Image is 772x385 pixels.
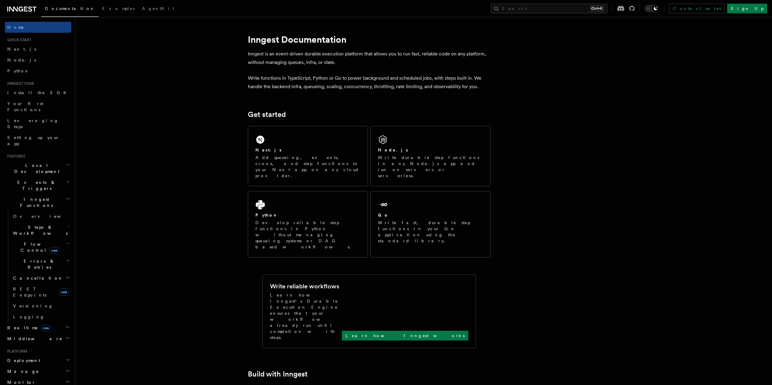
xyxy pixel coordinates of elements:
[11,300,71,311] a: Versioning
[7,118,59,129] span: Leveraging Steps
[645,5,659,12] button: Toggle dark mode
[45,6,95,11] span: Documentation
[5,154,25,159] span: Features
[669,4,725,13] a: Contact sales
[378,220,483,244] p: Write fast, durable step functions in your Go application using the standard library.
[41,325,51,331] span: new
[248,191,368,257] a: PythonDevelop reliable step functions in Python without managing queueing systems or DAG based wo...
[248,110,286,119] a: Get started
[5,325,51,331] span: Realtime
[5,177,71,194] button: Events & Triggers
[370,126,491,186] a: Node.jsWrite durable step functions in any Node.js app and run on servers or serverless.
[5,357,40,363] span: Deployment
[248,126,368,186] a: Next.jsAdd queueing, events, crons, and step functions to your Next app on any cloud provider.
[11,222,71,239] button: Steps & Workflows
[11,241,67,253] span: Flow Control
[11,275,63,281] span: Cancellation
[5,366,71,377] button: Manage
[5,22,71,33] a: Home
[255,212,278,218] h2: Python
[11,273,71,284] button: Cancellation
[7,101,43,112] span: Your first Functions
[11,211,71,222] a: Overview
[7,135,59,146] span: Setting up your app
[5,98,71,115] a: Your first Functions
[5,194,71,211] button: Inngest Functions
[342,331,468,340] a: Learn how Inngest works
[13,287,46,297] span: REST Endpoints
[255,220,360,250] p: Develop reliable step functions in Python without managing queueing systems or DAG based workflows.
[378,212,389,218] h2: Go
[370,191,491,257] a: GoWrite fast, durable step functions in your Go application using the standard library.
[99,2,138,16] a: Examples
[11,258,66,270] span: Errors & Retries
[5,355,71,366] button: Deployment
[5,65,71,76] a: Python
[491,4,607,13] button: Search...Ctrl+K
[5,44,71,55] a: Next.js
[5,160,71,177] button: Local Development
[5,368,39,374] span: Manage
[5,87,71,98] a: Install the SDK
[138,2,178,16] a: AgentKit
[102,6,135,11] span: Examples
[378,154,483,179] p: Write durable step functions in any Node.js app and run on servers or serverless.
[248,370,308,378] a: Build with Inngest
[5,179,66,191] span: Events & Triggers
[270,282,339,290] h2: Write reliable workflows
[7,90,70,95] span: Install the SDK
[5,38,31,42] span: Quick start
[13,214,76,219] span: Overview
[11,224,68,236] span: Steps & Workflows
[7,58,36,62] span: Node.js
[5,81,34,86] span: Inngest tour
[5,333,71,344] button: Middleware
[248,50,491,67] p: Inngest is an event-driven durable execution platform that allows you to run fast, reliable code ...
[41,2,99,17] a: Documentation
[5,132,71,149] a: Setting up your app
[248,74,491,91] p: Write functions in TypeScript, Python or Go to power background and scheduled jobs, with steps bu...
[5,115,71,132] a: Leveraging Steps
[378,147,408,153] h2: Node.js
[5,211,71,322] div: Inngest Functions
[11,256,71,273] button: Errors & Retries
[5,55,71,65] a: Node.js
[7,68,29,73] span: Python
[5,336,62,342] span: Middleware
[11,311,71,322] a: Logging
[49,247,59,254] span: new
[142,6,174,11] span: AgentKit
[5,162,66,174] span: Local Development
[59,288,69,296] span: new
[13,304,53,308] span: Versioning
[11,239,71,256] button: Flow Controlnew
[248,34,491,45] h1: Inngest Documentation
[7,24,24,30] span: Home
[346,333,465,339] p: Learn how Inngest works
[727,4,767,13] a: Sign Up
[5,322,71,333] button: Realtimenew
[255,154,360,179] p: Add queueing, events, crons, and step functions to your Next app on any cloud provider.
[7,47,36,51] span: Next.js
[11,284,71,300] a: REST Endpointsnew
[5,349,27,354] span: Platform
[13,314,45,319] span: Logging
[5,196,66,208] span: Inngest Functions
[255,147,281,153] h2: Next.js
[590,5,604,12] kbd: Ctrl+K
[270,292,342,340] p: Learn how Inngest's Durable Execution Engine ensures that your workflow already run until complet...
